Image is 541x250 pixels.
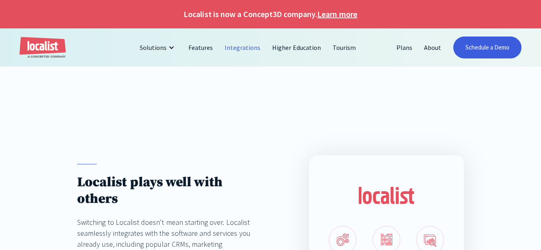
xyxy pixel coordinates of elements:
div: Solutions [140,43,167,52]
a: Tourism [327,38,362,57]
a: Integrations [219,38,266,57]
a: Higher Education [266,38,327,57]
a: home [19,37,66,58]
h1: Localist plays well with others [77,174,251,207]
div: Solutions [134,38,183,57]
a: About [418,38,447,57]
a: Plans [391,38,418,57]
a: Schedule a Demo [453,37,522,58]
a: Learn more [317,8,357,20]
a: Features [183,38,219,57]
